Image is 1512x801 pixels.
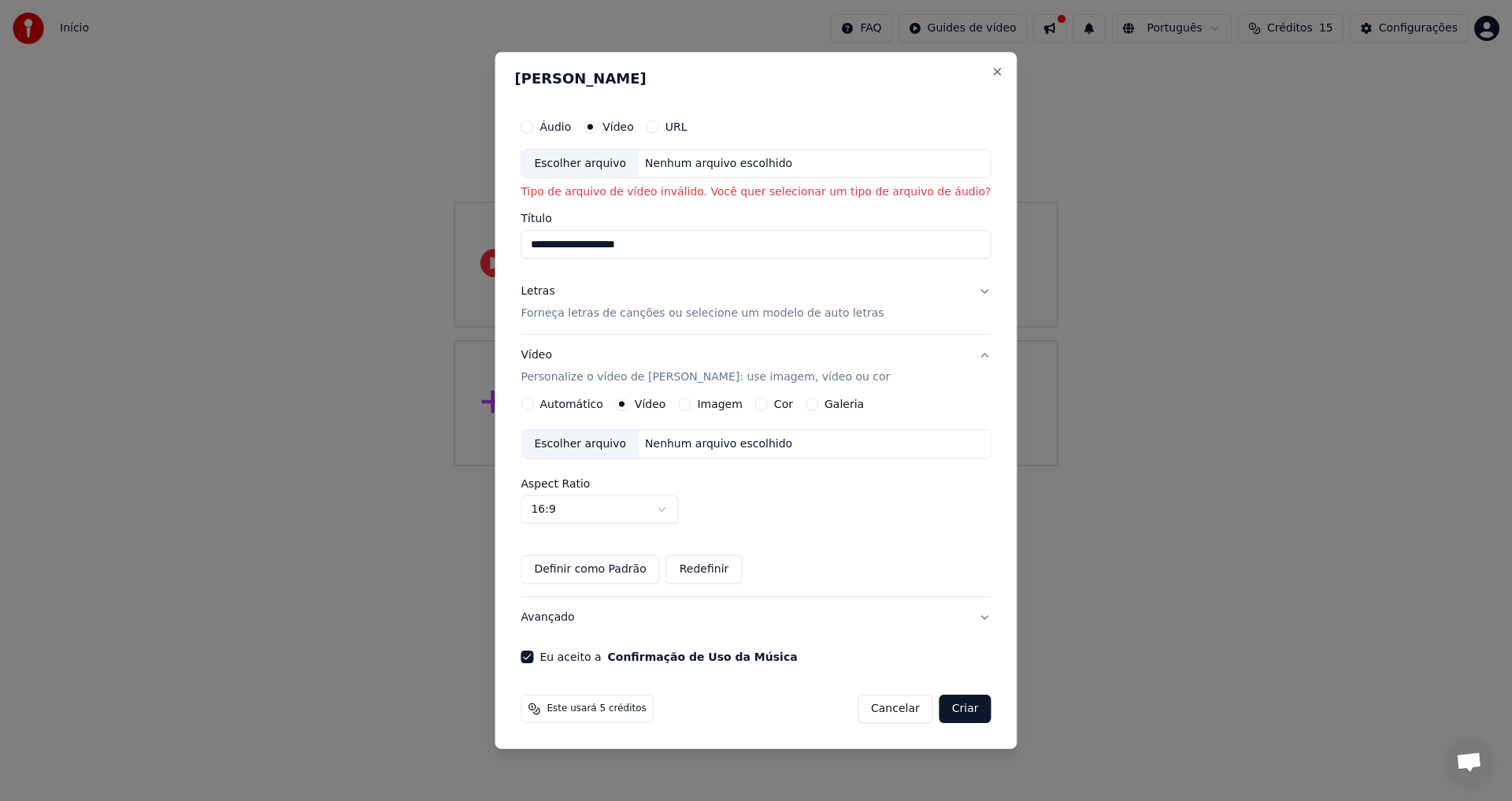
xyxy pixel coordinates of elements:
p: Personalize o vídeo de [PERSON_NAME]: use imagem, vídeo ou cor [521,369,890,385]
div: Vídeo [521,348,890,386]
label: Vídeo [635,399,666,410]
button: VídeoPersonalize o vídeo de [PERSON_NAME]: use imagem, vídeo ou cor [521,336,991,399]
p: Forneça letras de canções ou selecione um modelo de auto letras [521,306,884,322]
p: Tipo de arquivo de vídeo inválido. Você quer selecionar um tipo de arquivo de áudio? [521,185,991,201]
label: Vídeo [602,121,634,132]
div: VídeoPersonalize o vídeo de [PERSON_NAME]: use imagem, vídeo ou cor [521,398,991,596]
label: Eu aceito a [539,651,797,662]
button: LetrasForneça letras de canções ou selecione um modelo de auto letras [521,272,991,335]
h2: [PERSON_NAME] [514,72,997,86]
label: Aspect Ratio [521,478,991,489]
div: Letras [521,284,554,300]
button: Cancelar [858,695,933,723]
label: Título [521,213,991,224]
label: Imagem [697,399,742,410]
label: Cor [774,399,793,410]
div: Nenhum arquivo escolhido [639,156,799,172]
label: Automático [539,399,602,410]
button: Criar [939,695,991,723]
button: Redefinir [666,555,743,584]
div: Escolher arquivo [521,430,639,458]
label: Áudio [539,121,571,132]
span: Este usará 5 créditos [547,703,646,715]
label: Galeria [825,399,864,410]
button: Avançado [521,597,991,638]
button: Eu aceito a [608,651,798,662]
div: Escolher arquivo [521,150,639,178]
div: Nenhum arquivo escolhido [639,436,799,452]
button: Definir como Padrão [521,555,659,584]
label: URL [665,121,687,132]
